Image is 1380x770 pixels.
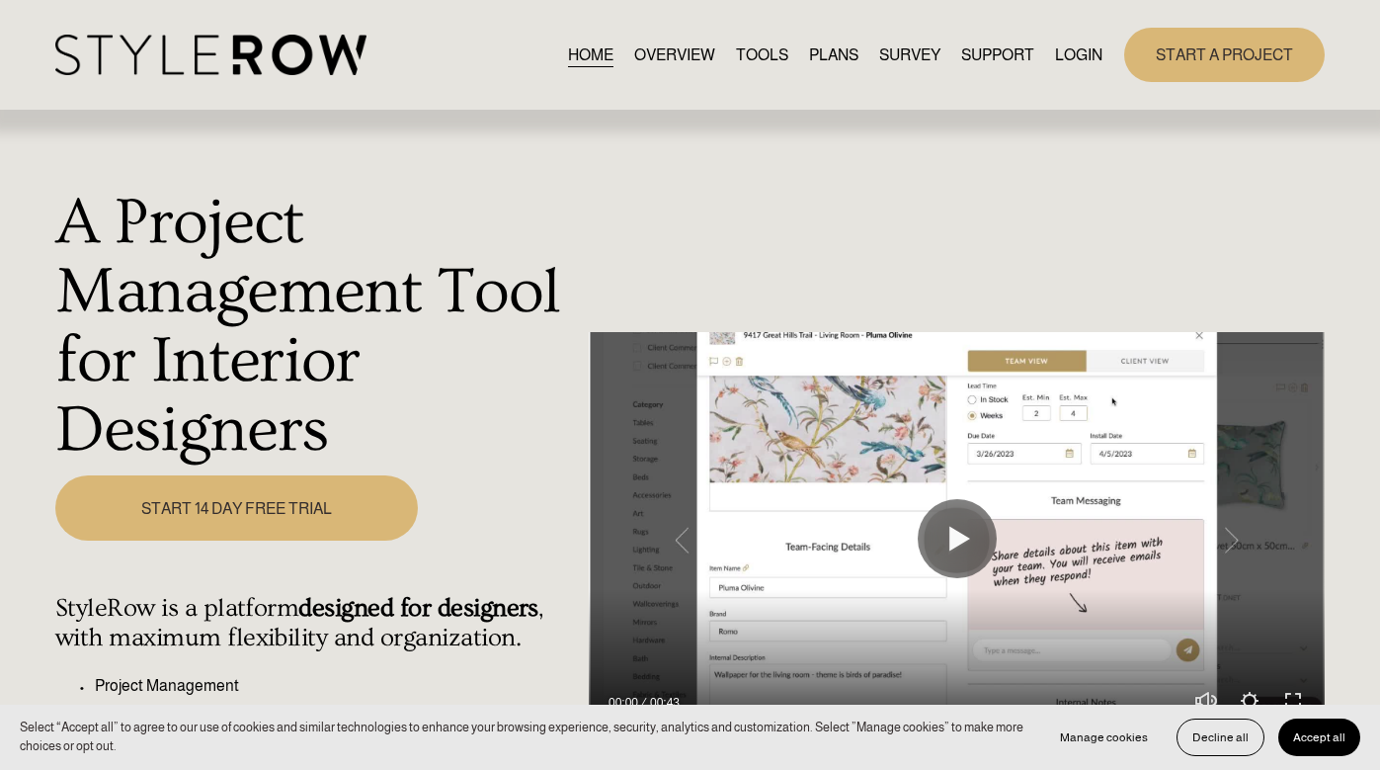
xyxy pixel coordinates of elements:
[55,35,366,75] img: StyleRow
[55,593,578,653] h4: StyleRow is a platform , with maximum flexibility and organization.
[634,42,715,68] a: OVERVIEW
[879,42,940,68] a: SURVEY
[809,42,858,68] a: PLANS
[298,593,538,623] strong: designed for designers
[961,42,1034,68] a: folder dropdown
[20,719,1025,756] p: Select “Accept all” to agree to our use of cookies and similar technologies to enhance your brows...
[1045,719,1163,756] button: Manage cookies
[1192,730,1249,744] span: Decline all
[609,693,643,713] div: Current time
[55,188,578,465] h1: A Project Management Tool for Interior Designers
[95,674,578,698] p: Project Management
[961,43,1034,67] span: SUPPORT
[1060,730,1148,744] span: Manage cookies
[1124,28,1325,82] a: START A PROJECT
[1055,42,1102,68] a: LOGIN
[1293,730,1345,744] span: Accept all
[55,475,418,541] a: START 14 DAY FREE TRIAL
[1177,719,1264,756] button: Decline all
[736,42,788,68] a: TOOLS
[568,42,613,68] a: HOME
[1278,719,1360,756] button: Accept all
[918,499,997,578] button: Play
[643,693,685,713] div: Duration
